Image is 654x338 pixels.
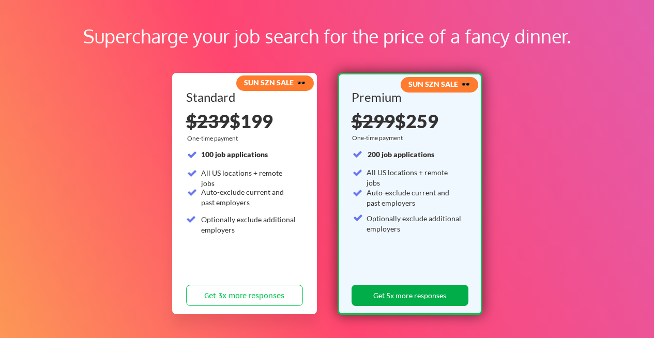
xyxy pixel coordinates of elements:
div: Standard [186,91,299,103]
button: Get 3x more responses [186,285,303,306]
strong: 100 job applications [201,150,268,159]
s: $239 [186,110,230,132]
div: One-time payment [352,134,406,142]
div: $259 [352,112,465,130]
div: Auto-exclude current and past employers [367,188,462,208]
div: $199 [186,112,303,130]
div: Supercharge your job search for the price of a fancy dinner. [66,22,588,50]
div: Auto-exclude current and past employers [201,187,297,207]
strong: SUN SZN SALE 🕶️ [244,78,306,87]
button: Get 5x more responses [352,285,468,306]
strong: SUN SZN SALE 🕶️ [408,80,470,88]
div: Premium [352,91,465,103]
div: All US locations + remote jobs [201,168,297,188]
div: One-time payment [187,134,241,143]
div: All US locations + remote jobs [367,167,462,188]
div: Optionally exclude additional employers [201,214,297,235]
div: Optionally exclude additional employers [367,213,462,234]
s: $299 [352,110,395,132]
strong: 200 job applications [368,150,434,159]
